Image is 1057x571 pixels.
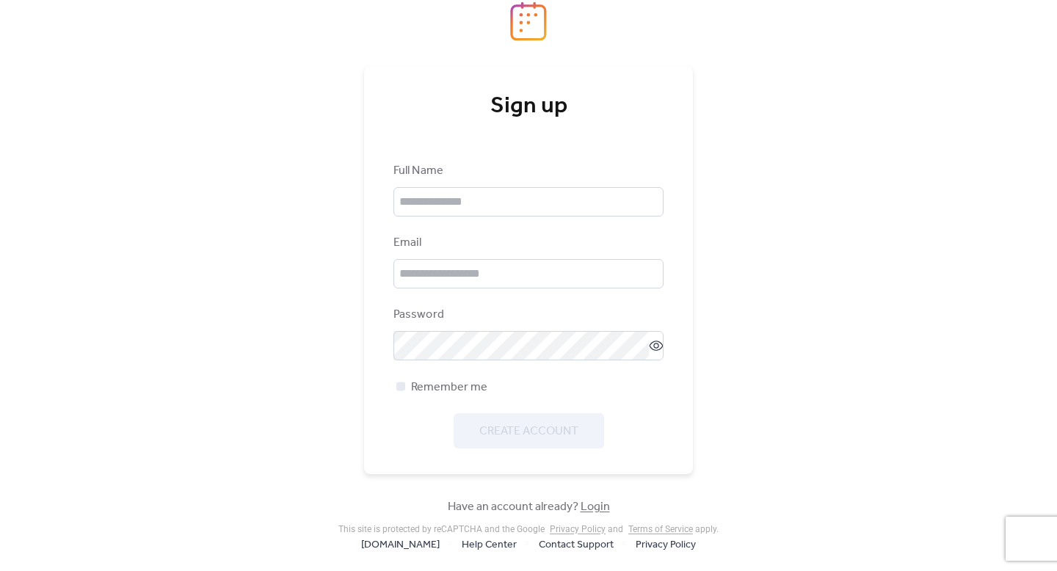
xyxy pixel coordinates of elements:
div: Password [393,306,661,324]
a: [DOMAIN_NAME] [361,535,440,553]
a: Login [581,495,610,518]
a: Privacy Policy [550,524,606,534]
a: Contact Support [539,535,614,553]
span: Contact Support [539,537,614,554]
span: Privacy Policy [636,537,696,554]
div: This site is protected by reCAPTCHA and the Google and apply . [338,524,719,534]
a: Help Center [462,535,517,553]
a: Privacy Policy [636,535,696,553]
span: Remember me [411,379,487,396]
span: Help Center [462,537,517,554]
span: [DOMAIN_NAME] [361,537,440,554]
div: Full Name [393,162,661,180]
div: Email [393,234,661,252]
img: logo [510,1,547,41]
a: Terms of Service [628,524,693,534]
div: Sign up [393,92,664,121]
span: Have an account already? [448,498,610,516]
